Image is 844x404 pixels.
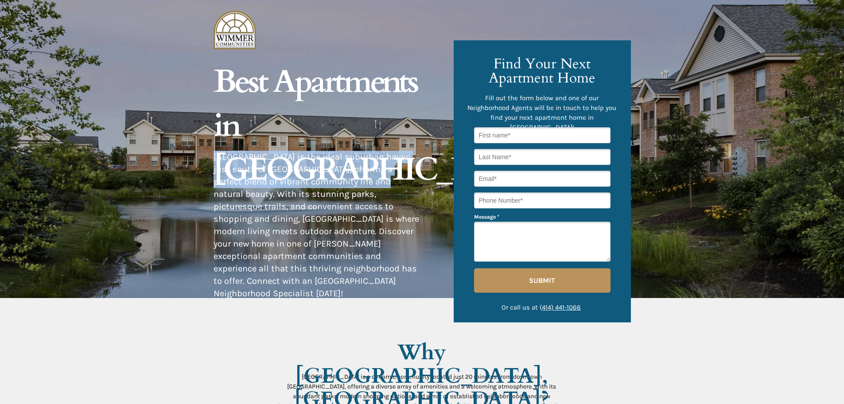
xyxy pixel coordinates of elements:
a: 414) 441-1066 [542,303,581,311]
span: Or call us at ( [502,303,583,311]
span: SUBMIT [474,276,611,285]
input: First name* [474,127,611,143]
input: Email* [474,171,611,187]
span: Fill out the form below and one of our Neighborhood Agents will be in touch to help you find your... [467,94,616,131]
span: Message * [474,214,499,220]
span: Best Apartments in [GEOGRAPHIC_DATA] [214,60,544,191]
input: Phone Number* [474,192,611,208]
span: Find Your Next Apartment Home [489,54,595,88]
input: Last Name* [474,149,611,165]
button: SUBMIT [474,268,611,293]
